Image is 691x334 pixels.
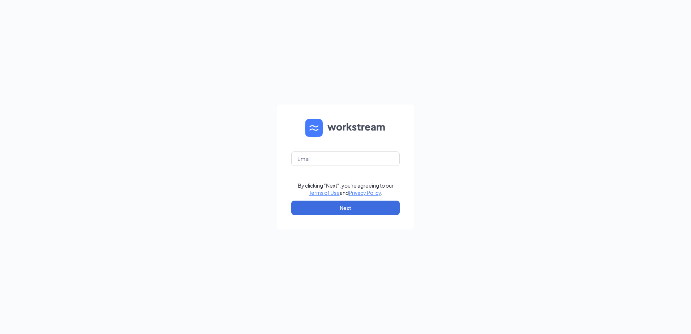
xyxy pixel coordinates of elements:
button: Next [291,201,400,215]
div: By clicking "Next", you're agreeing to our and . [298,182,394,196]
img: WS logo and Workstream text [305,119,386,137]
a: Terms of Use [309,189,340,196]
a: Privacy Policy [349,189,381,196]
input: Email [291,151,400,166]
